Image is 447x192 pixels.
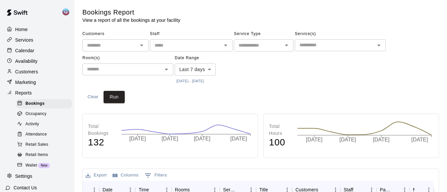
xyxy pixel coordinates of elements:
button: Open [282,41,291,50]
p: Total Bookings [88,123,114,137]
button: Run [104,91,125,103]
button: Clear [82,91,104,103]
p: Services [15,37,33,43]
span: Room(s) [82,53,173,63]
tspan: [DATE] [306,137,322,142]
a: Reports [5,88,69,98]
button: Open [162,65,171,74]
p: Reports [15,90,32,96]
a: Retail Sales [16,140,74,150]
button: [DATE] - [DATE] [175,77,206,86]
a: Settings [5,171,69,181]
a: Retail Items [16,150,74,160]
p: Total Hours [269,123,291,137]
p: Marketing [15,79,36,86]
span: Service Type [234,29,293,39]
button: Select columns [111,170,140,180]
div: Bookings [16,99,72,108]
h4: 132 [88,137,114,148]
p: Settings [15,173,32,179]
button: Open [221,41,230,50]
span: Occupancy [25,111,47,117]
tspan: [DATE] [129,136,146,141]
span: Service(s) [295,29,386,39]
a: Activity [16,119,74,130]
tspan: [DATE] [161,136,178,141]
p: Contact Us [14,184,37,191]
span: Retail Sales [25,141,48,148]
a: Home [5,24,69,34]
div: Last 7 days [175,63,216,76]
span: Attendance [25,131,47,138]
a: Services [5,35,69,45]
div: Noah Stofman [61,5,74,19]
a: WalletNew [16,160,74,171]
a: Marketing [5,77,69,87]
h5: Bookings Report [82,8,180,17]
div: Attendance [16,130,72,139]
div: WalletNew [16,161,72,170]
p: Home [15,26,28,33]
div: Retail Sales [16,140,72,149]
span: Bookings [25,100,45,107]
button: Open [374,41,383,50]
a: Availability [5,56,69,66]
span: New [38,164,50,167]
div: Retail Items [16,150,72,160]
span: Wallet [25,162,37,169]
tspan: [DATE] [373,137,389,142]
span: Staff [150,29,233,39]
button: Open [137,41,146,50]
p: Calendar [15,47,34,54]
span: Customers [82,29,149,39]
span: Activity [25,121,39,128]
p: Customers [15,68,38,75]
button: Export [84,170,109,180]
div: Occupancy [16,109,72,119]
tspan: [DATE] [339,137,356,142]
a: Occupancy [16,109,74,119]
a: Attendance [16,130,74,140]
div: Activity [16,120,72,129]
a: Calendar [5,46,69,56]
tspan: [DATE] [231,136,247,141]
img: Noah Stofman [62,8,70,16]
tspan: [DATE] [412,137,428,142]
h4: 100 [269,137,291,148]
span: Date Range [175,53,216,63]
p: Availability [15,58,38,64]
tspan: [DATE] [194,136,210,141]
button: Show filters [143,170,169,181]
a: Customers [5,67,69,77]
span: Retail Items [25,152,48,158]
a: Bookings [16,98,74,109]
p: View a report of all the bookings at your facility [82,17,180,23]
